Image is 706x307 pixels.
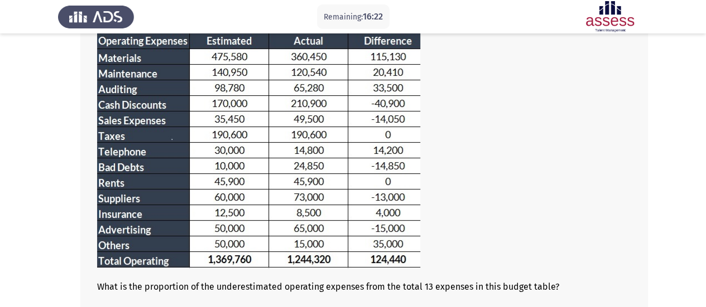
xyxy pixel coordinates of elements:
[324,10,383,24] p: Remaining:
[363,11,383,22] span: 16:22
[97,16,631,292] div: What is the proportion of the underestimated operating expenses from the total 13 expenses in thi...
[58,1,134,32] img: Assess Talent Management logo
[572,1,648,32] img: Assessment logo of ASSESS Focus 4 Module Assessment (EN/AR) (Advanced - IB)
[97,16,420,269] img: RU5fUk5DXzQ5LnBuZzE2OTEzMTU1NTEwMTU=.png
